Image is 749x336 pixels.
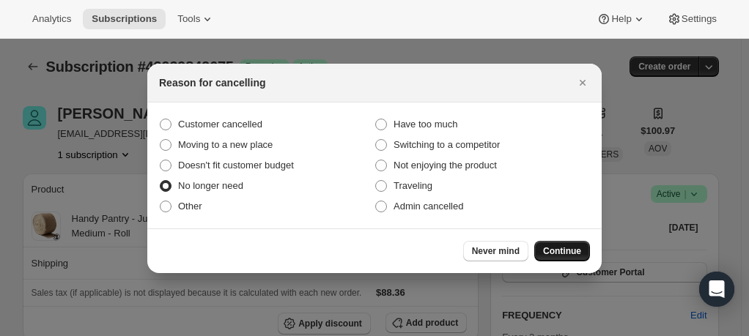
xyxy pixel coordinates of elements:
[83,9,166,29] button: Subscriptions
[92,13,157,25] span: Subscriptions
[463,241,528,261] button: Never mind
[394,201,463,212] span: Admin cancelled
[178,201,202,212] span: Other
[534,241,590,261] button: Continue
[178,139,273,150] span: Moving to a new place
[23,9,80,29] button: Analytics
[169,9,224,29] button: Tools
[159,75,265,90] h2: Reason for cancelling
[394,139,500,150] span: Switching to a competitor
[178,119,262,130] span: Customer cancelled
[658,9,726,29] button: Settings
[178,160,294,171] span: Doesn't fit customer budget
[394,180,432,191] span: Traveling
[177,13,200,25] span: Tools
[572,72,593,93] button: Close
[588,9,654,29] button: Help
[394,160,497,171] span: Not enjoying the product
[32,13,71,25] span: Analytics
[394,119,457,130] span: Have too much
[178,180,243,191] span: No longer need
[682,13,717,25] span: Settings
[472,245,520,257] span: Never mind
[611,13,631,25] span: Help
[543,245,581,257] span: Continue
[699,272,734,307] div: Open Intercom Messenger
